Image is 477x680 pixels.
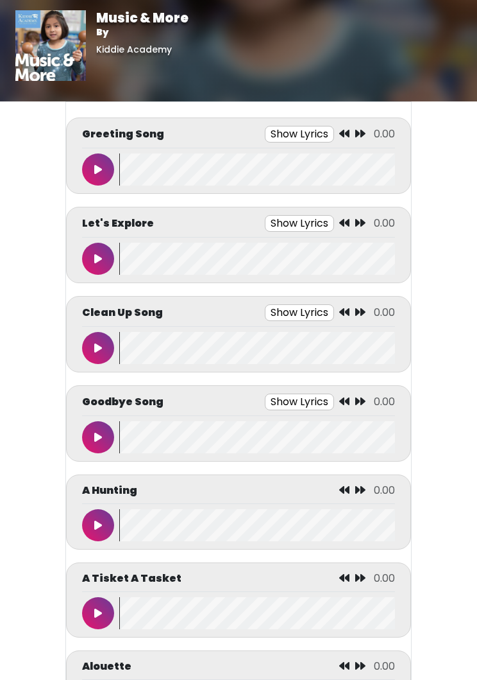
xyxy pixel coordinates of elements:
h1: Music & More [96,10,188,26]
span: 0.00 [374,571,395,586]
p: Goodbye Song [82,394,163,410]
button: Show Lyrics [265,126,334,143]
button: Show Lyrics [265,394,334,410]
p: A Hunting [82,483,137,498]
button: Show Lyrics [265,215,334,232]
span: 0.00 [374,483,395,498]
p: Greeting Song [82,126,164,142]
p: Let's Explore [82,216,154,231]
span: 0.00 [374,305,395,320]
img: 01vrkzCYTteBT1eqlInO [15,10,86,81]
p: A Tisket A Tasket [82,571,181,586]
p: By [96,26,188,39]
span: 0.00 [374,659,395,674]
p: Clean Up Song [82,305,163,320]
span: 0.00 [374,394,395,409]
button: Show Lyrics [265,304,334,321]
p: Alouette [82,659,131,674]
span: 0.00 [374,216,395,231]
span: 0.00 [374,126,395,141]
h6: Kiddie Academy [96,44,188,55]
